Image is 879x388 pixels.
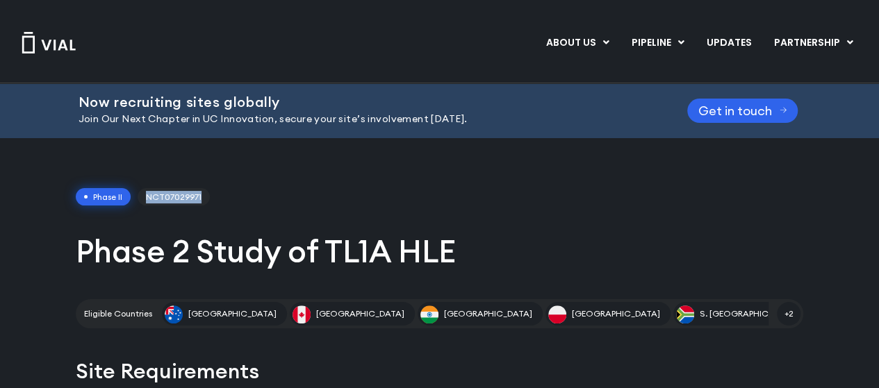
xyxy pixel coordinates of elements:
[763,31,864,55] a: PARTNERSHIPMenu Toggle
[621,31,695,55] a: PIPELINEMenu Toggle
[79,94,652,110] h2: Now recruiting sites globally
[21,32,76,53] img: Vial Logo
[696,31,762,55] a: UPDATES
[165,305,183,323] img: Australia
[76,188,131,206] span: Phase II
[316,307,404,320] span: [GEOGRAPHIC_DATA]
[676,305,694,323] img: S. Africa
[76,356,803,386] h2: Site Requirements
[444,307,532,320] span: [GEOGRAPHIC_DATA]
[572,307,660,320] span: [GEOGRAPHIC_DATA]
[293,305,311,323] img: Canada
[535,31,620,55] a: ABOUT USMenu Toggle
[698,106,772,116] span: Get in touch
[76,231,803,271] h1: Phase 2 Study of TL1A HLE
[84,307,152,320] h2: Eligible Countries
[548,305,566,323] img: Poland
[420,305,438,323] img: India
[700,307,798,320] span: S. [GEOGRAPHIC_DATA]
[687,99,798,123] a: Get in touch
[138,188,210,206] span: NCT07029971
[777,302,800,326] span: +2
[188,307,277,320] span: [GEOGRAPHIC_DATA]
[79,112,652,127] p: Join Our Next Chapter in UC Innovation, secure your site’s involvement [DATE].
